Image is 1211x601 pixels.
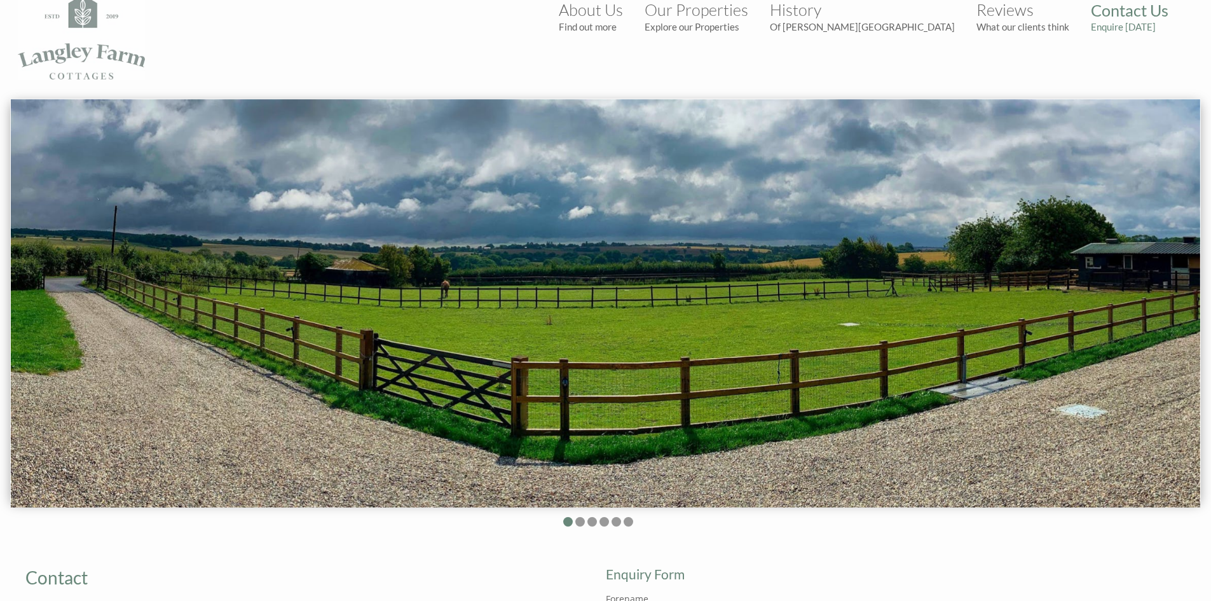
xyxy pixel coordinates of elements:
a: Contact UsEnquire [DATE] [1091,1,1168,32]
small: Of [PERSON_NAME][GEOGRAPHIC_DATA] [770,21,955,32]
small: Enquire [DATE] [1091,21,1168,32]
small: Explore our Properties [645,21,748,32]
small: What our clients think [976,21,1069,32]
h2: Enquiry Form [606,566,1171,582]
h1: Contact [25,567,591,588]
small: Find out more [559,21,623,32]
